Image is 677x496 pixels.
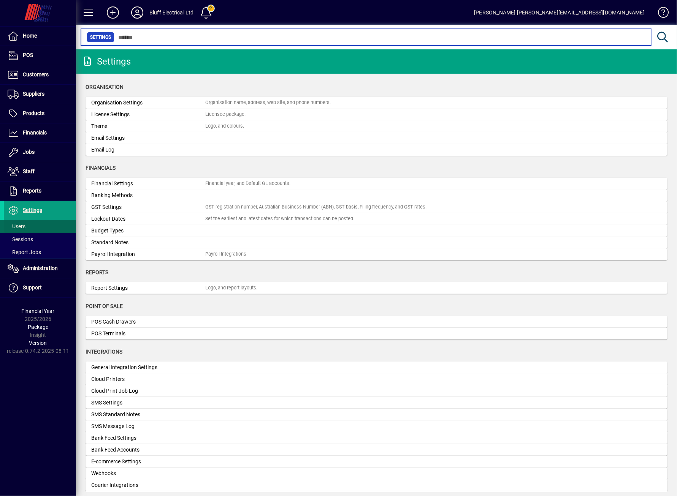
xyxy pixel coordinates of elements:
span: Staff [23,168,35,174]
a: Lockout DatesSet the earliest and latest dates for which transactions can be posted. [86,213,667,225]
span: Home [23,33,37,39]
div: Banking Methods [91,191,205,199]
span: Organisation [86,84,124,90]
span: Sessions [8,236,33,242]
a: Courier Integrations [86,479,667,491]
a: Products [4,104,76,123]
a: POS [4,46,76,65]
a: Staff [4,162,76,181]
a: POS Cash Drawers [86,316,667,328]
a: Suppliers [4,85,76,104]
button: Profile [125,6,149,19]
div: Cloud Print Job Log [91,387,205,395]
a: Webhooks [86,468,667,479]
span: Financials [23,130,47,136]
div: Logo, and report layouts. [205,284,257,292]
div: E-commerce Settings [91,458,205,466]
span: Reports [86,269,108,275]
span: Report Jobs [8,249,41,255]
a: General Integration Settings [86,362,667,373]
a: Standard Notes [86,237,667,248]
a: Customers [4,65,76,84]
div: Cloud Printers [91,375,205,383]
a: Email Settings [86,132,667,144]
div: Bank Feed Settings [91,434,205,442]
a: ThemeLogo, and colours. [86,120,667,132]
a: Report SettingsLogo, and report layouts. [86,282,667,294]
div: Lockout Dates [91,215,205,223]
a: Financials [4,123,76,142]
span: Package [28,324,48,330]
a: Budget Types [86,225,667,237]
div: Licensee package. [205,111,246,118]
span: Administration [23,265,58,271]
div: GST registration number, Australian Business Number (ABN), GST basis, Filing frequency, and GST r... [205,204,426,211]
span: Products [23,110,44,116]
a: Support [4,278,76,297]
a: Cloud Printers [86,373,667,385]
a: Jobs [4,143,76,162]
span: POS [23,52,33,58]
a: Bank Feed Accounts [86,444,667,456]
div: License Settings [91,111,205,118]
span: Reports [23,188,41,194]
button: Add [101,6,125,19]
span: Users [8,223,25,229]
a: Administration [4,259,76,278]
div: Settings [82,55,131,68]
div: Budget Types [91,227,205,235]
div: SMS Message Log [91,422,205,430]
div: POS Terminals [91,330,205,338]
div: Bank Feed Accounts [91,446,205,454]
div: Set the earliest and latest dates for which transactions can be posted. [205,215,354,223]
div: Report Settings [91,284,205,292]
div: SMS Standard Notes [91,411,205,419]
div: [PERSON_NAME] [PERSON_NAME][EMAIL_ADDRESS][DOMAIN_NAME] [474,6,645,19]
div: Organisation name, address, web site, and phone numbers. [205,99,331,106]
a: Banking Methods [86,190,667,201]
div: Organisation Settings [91,99,205,107]
a: Email Log [86,144,667,156]
div: Webhooks [91,469,205,477]
a: SMS Message Log [86,420,667,432]
span: Version [29,340,47,346]
div: Logo, and colours. [205,123,244,130]
div: General Integration Settings [91,363,205,371]
a: Report Jobs [4,246,76,259]
div: Financial Settings [91,180,205,188]
span: Support [23,284,42,291]
a: Home [4,27,76,46]
div: GST Settings [91,203,205,211]
span: Settings [23,207,42,213]
a: POS Terminals [86,328,667,340]
a: Knowledge Base [652,2,667,26]
a: Bank Feed Settings [86,432,667,444]
div: Email Log [91,146,205,154]
span: Suppliers [23,91,44,97]
span: Financial Year [22,308,55,314]
a: Reports [4,182,76,201]
span: Point of Sale [86,303,123,309]
div: Courier Integrations [91,481,205,489]
a: SMS Settings [86,397,667,409]
div: Financial year, and Default GL accounts. [205,180,290,187]
a: SMS Standard Notes [86,409,667,420]
span: Settings [90,33,111,41]
span: Integrations [86,349,122,355]
span: Customers [23,71,49,77]
span: Financials [86,165,116,171]
a: GST SettingsGST registration number, Australian Business Number (ABN), GST basis, Filing frequenc... [86,201,667,213]
a: Users [4,220,76,233]
a: Sessions [4,233,76,246]
a: License SettingsLicensee package. [86,109,667,120]
div: Payroll Integrations [205,251,246,258]
div: SMS Settings [91,399,205,407]
div: Bluff Electrical Ltd [149,6,194,19]
a: Financial SettingsFinancial year, and Default GL accounts. [86,178,667,190]
a: Organisation SettingsOrganisation name, address, web site, and phone numbers. [86,97,667,109]
div: POS Cash Drawers [91,318,205,326]
span: Jobs [23,149,35,155]
div: Standard Notes [91,239,205,246]
div: Theme [91,122,205,130]
a: Payroll IntegrationPayroll Integrations [86,248,667,260]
